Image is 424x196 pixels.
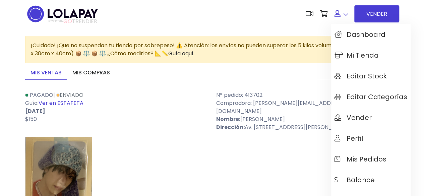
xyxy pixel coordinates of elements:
p: [DATE] [25,107,208,115]
a: Enviado [56,91,83,99]
a: VENDER [354,5,399,22]
a: Mis pedidos [331,149,411,170]
span: Mi tienda [335,52,379,59]
a: Balance [331,170,411,190]
p: Av. [STREET_ADDRESS][PERSON_NAME] [216,123,399,131]
a: Perfil [331,128,411,149]
span: ¡Cuidado! ¡Que no suspendan tu tienda por sobrepeso! ⚠️ Atención: los envíos no pueden superar lo... [31,42,391,57]
span: Perfil [335,135,363,142]
a: Mis ventas [25,66,67,80]
span: Mis pedidos [335,155,386,163]
span: Balance [335,176,375,184]
a: Guía aquí. [168,50,194,57]
a: Mi tienda [331,45,411,66]
div: | Guía: [21,91,212,131]
span: Dashboard [335,31,385,38]
span: Vender [335,114,372,121]
strong: Dirección: [216,123,245,131]
strong: Nombre: [216,115,240,123]
a: Vender [331,107,411,128]
span: Editar Stock [335,72,387,80]
span: Editar Categorías [335,93,407,101]
span: GO [63,17,72,25]
p: Nº pedido: 413702 [216,91,399,99]
span: $150 [25,115,37,123]
span: POWERED BY [48,19,63,23]
img: logo [25,3,100,24]
a: Dashboard [331,24,411,45]
p: Compradora: [PERSON_NAME][EMAIL_ADDRESS][PERSON_NAME][DOMAIN_NAME] [216,99,399,115]
a: Ver en ESTAFETA [39,99,83,107]
a: Editar Categorías [331,86,411,107]
p: [PERSON_NAME] [216,115,399,123]
a: Mis compras [67,66,115,80]
span: Pagado [30,91,53,99]
span: TRENDIER [48,18,97,24]
a: Editar Stock [331,66,411,86]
